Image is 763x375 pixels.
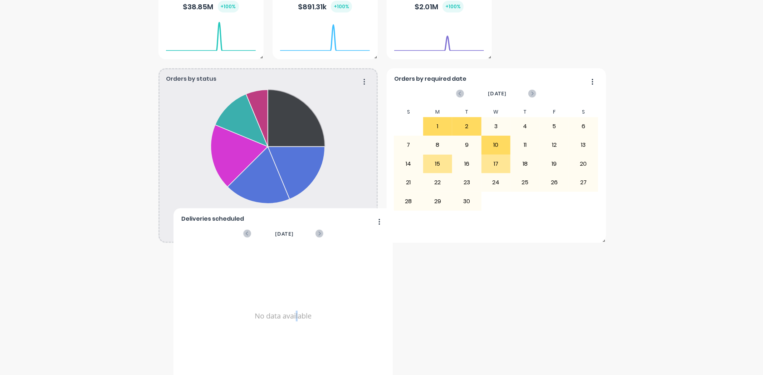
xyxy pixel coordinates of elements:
div: T [510,107,540,117]
div: 14 [394,155,423,173]
div: F [540,107,569,117]
div: 17 [482,155,510,173]
div: 24 [482,174,510,191]
div: + 100 % [218,1,239,12]
div: 20 [569,155,598,173]
div: 15 [424,155,452,173]
div: 19 [540,155,569,173]
div: T [452,107,481,117]
div: W [481,107,511,117]
div: 3 [482,117,510,135]
span: Deliveries scheduled [181,215,244,223]
div: 23 [453,174,481,191]
div: 4 [511,117,539,135]
div: 28 [394,192,423,210]
div: 11 [511,136,539,154]
div: 21 [394,174,423,191]
div: 8 [424,136,452,154]
span: [DATE] [275,230,293,237]
div: S [394,107,423,117]
div: $ 38.85M [183,1,239,12]
div: M [423,107,453,117]
div: 10 [482,136,510,154]
div: 30 [453,192,481,210]
div: 1 [424,117,452,135]
div: 13 [569,136,598,154]
div: 5 [540,117,569,135]
div: 9 [453,136,481,154]
div: + 100 % [331,1,352,12]
div: 29 [424,192,452,210]
div: $ 2.01M [415,1,464,12]
span: [DATE] [488,90,507,97]
div: + 100 % [442,1,464,12]
div: 18 [511,155,539,173]
div: 27 [569,174,598,191]
div: $ 891.31k [298,1,352,12]
div: 22 [424,174,452,191]
div: 16 [453,155,481,173]
div: 7 [394,136,423,154]
div: 2 [453,117,481,135]
div: 26 [540,174,569,191]
div: 6 [569,117,598,135]
div: 25 [511,174,539,191]
span: Orders by required date [394,75,466,83]
div: S [569,107,598,117]
div: 12 [540,136,569,154]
